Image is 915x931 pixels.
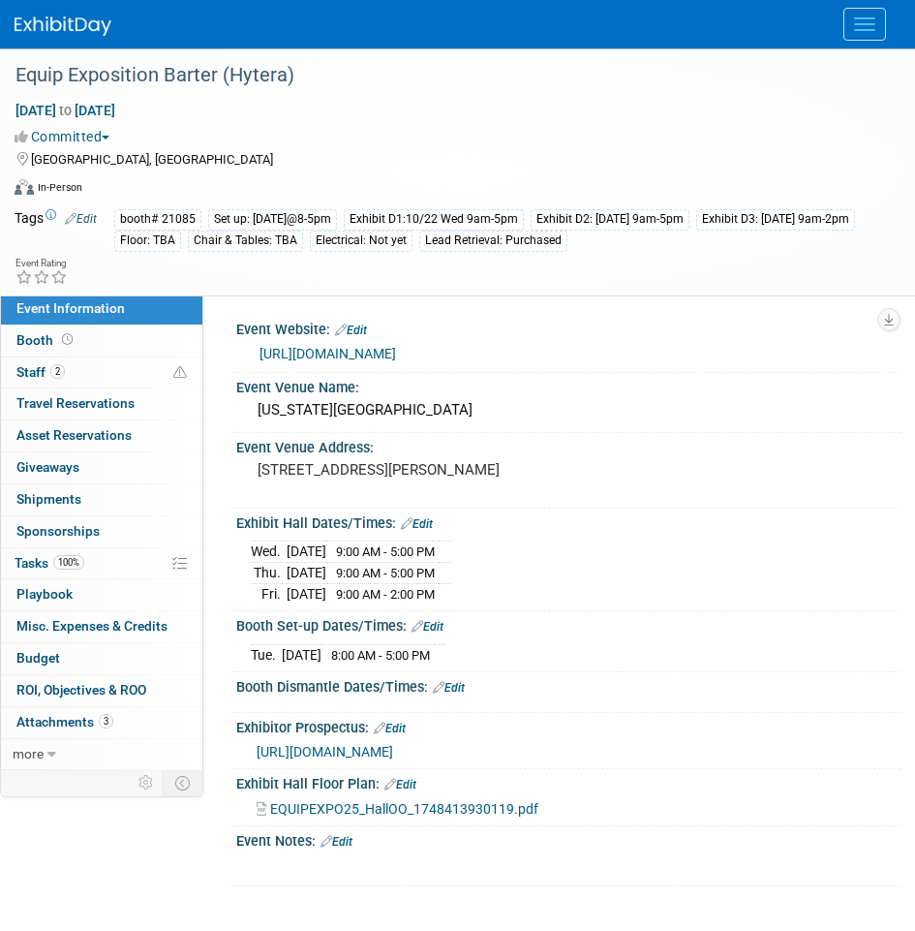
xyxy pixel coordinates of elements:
a: Shipments [1,484,202,515]
td: [DATE] [287,563,326,584]
a: Asset Reservations [1,420,202,451]
div: Event Venue Name: [236,373,900,397]
div: Event Notes: [236,826,900,852]
a: Giveaways [1,452,202,483]
a: ROI, Objectives & ROO [1,675,202,706]
td: Thu. [251,563,287,584]
span: 9:00 AM - 2:00 PM [336,587,435,602]
td: Toggle Event Tabs [164,770,203,795]
div: booth# 21085 [114,209,201,230]
span: 8:00 AM - 5:00 PM [331,648,430,663]
span: ROI, Objectives & ROO [16,682,146,698]
td: [DATE] [287,583,326,604]
div: Exhibit D1:10/22 Wed 9am-5pm [344,209,524,230]
a: Budget [1,643,202,674]
a: Misc. Expenses & Credits [1,611,202,642]
div: Event Venue Address: [236,433,900,457]
button: Menu [843,8,886,41]
a: EQUIPEXPO25_HallOO_1748413930119.pdf [257,801,538,817]
div: Booth Dismantle Dates/Times: [236,672,900,698]
span: Event Information [16,300,125,316]
img: ExhibitDay [15,16,111,36]
td: Tags [15,208,97,252]
span: Shipments [16,491,81,507]
span: [DATE] [DATE] [15,102,116,119]
a: Edit [320,835,352,849]
span: Tasks [15,555,84,571]
a: Playbook [1,579,202,610]
span: Booth not reserved yet [58,332,76,347]
div: In-Person [37,180,82,195]
div: Booth Set-up Dates/Times: [236,611,900,636]
span: [GEOGRAPHIC_DATA], [GEOGRAPHIC_DATA] [31,152,273,167]
span: to [56,103,75,118]
a: Edit [374,722,406,735]
td: [DATE] [282,644,321,665]
a: Event Information [1,294,202,325]
span: EQUIPEXPO25_HallOO_1748413930119.pdf [270,801,538,817]
span: Attachments [16,714,113,729]
a: more [1,739,202,770]
a: [URL][DOMAIN_NAME] [259,346,396,361]
td: [DATE] [287,542,326,563]
td: Wed. [251,542,287,563]
span: Booth [16,332,76,348]
div: Event Website: [236,315,900,340]
button: Committed [15,127,117,146]
span: Staff [16,364,65,380]
a: Booth [1,326,202,357]
a: Sponsorships [1,516,202,547]
a: Staff2 [1,357,202,388]
div: Event Rating [15,259,68,268]
a: Tasks100% [1,548,202,579]
span: Asset Reservations [16,427,132,443]
div: Electrical: Not yet [310,231,412,251]
div: Exhibit D3: [DATE] 9am-2pm [696,209,855,230]
span: Potential Scheduling Conflict -- at least one attendee is tagged in another overlapping event. [173,364,187,382]
td: Fri. [251,583,287,604]
div: Floor: TBA [114,231,181,251]
span: Playbook [16,586,73,602]
span: Sponsorships [16,523,100,539]
span: 9:00 AM - 5:00 PM [336,544,435,559]
span: Budget [16,650,60,666]
div: Equip Exposition Barter (Hytera) [9,58,876,93]
a: Edit [335,324,367,337]
span: 3 [99,714,113,729]
span: 100% [53,555,84,570]
td: Tue. [251,644,282,665]
div: Exhibit D2: [DATE] 9am-5pm [531,209,689,230]
a: [URL][DOMAIN_NAME] [257,744,393,760]
a: Edit [65,212,97,226]
div: Event Format [15,176,891,205]
div: Chair & Tables: TBA [188,231,303,251]
span: 2 [50,364,65,379]
div: [US_STATE][GEOGRAPHIC_DATA] [251,395,886,425]
img: Format-Inperson.png [15,179,34,195]
div: Set up: [DATE]@8-5pm [208,209,337,230]
span: Giveaways [16,459,79,475]
a: Attachments3 [1,707,202,738]
div: Lead Retrieval: Purchased [419,231,567,251]
span: Misc. Expenses & Credits [16,618,168,634]
span: more [13,746,44,761]
div: Exhibit Hall Dates/Times: [236,509,900,534]
span: 9:00 AM - 5:00 PM [336,566,435,580]
div: Exhibit Hall Floor Plan: [236,769,900,794]
pre: [STREET_ADDRESS][PERSON_NAME] [258,461,879,479]
td: Personalize Event Tab Strip [130,770,164,795]
a: Travel Reservations [1,388,202,419]
a: Edit [384,778,416,791]
span: Travel Reservations [16,395,135,411]
div: Exhibitor Prospectus: [236,713,900,738]
a: Edit [401,517,433,531]
a: Edit [433,681,465,695]
a: Edit [412,620,443,634]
